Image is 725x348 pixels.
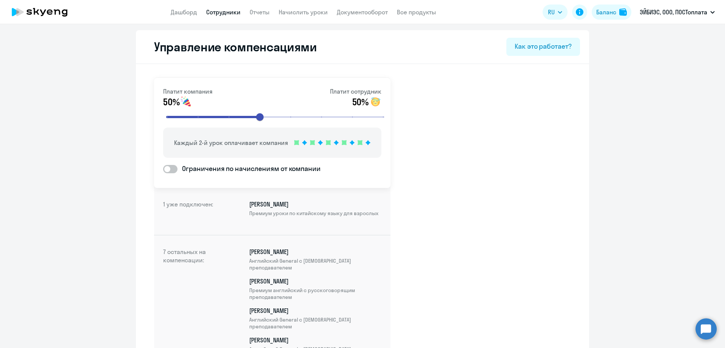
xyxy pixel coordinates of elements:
[548,8,555,17] span: RU
[279,8,328,16] a: Начислить уроки
[163,96,179,108] span: 50%
[206,8,241,16] a: Сотрудники
[249,277,381,300] p: [PERSON_NAME]
[619,8,627,16] img: balance
[352,96,369,108] span: 50%
[636,3,719,21] button: ЭЙБИЭС, ООО, ПОСТоплата
[397,8,436,16] a: Все продукты
[171,8,197,16] a: Дашборд
[174,138,288,147] p: Каждый 2-й урок оплачивает компания
[163,200,224,223] h4: 1 уже подключен:
[592,5,631,20] button: Балансbalance
[163,87,213,96] p: Платит компания
[330,87,381,96] p: Платит сотрудник
[249,200,378,217] p: [PERSON_NAME]
[177,164,321,174] span: Ограничения по начислениям от компании
[145,39,317,54] h2: Управление компенсациями
[337,8,388,16] a: Документооборот
[640,8,707,17] p: ЭЙБИЭС, ООО, ПОСТоплата
[515,42,572,51] div: Как это работает?
[249,306,381,330] p: [PERSON_NAME]
[249,287,381,300] span: Премиум английский с русскоговорящим преподавателем
[249,248,381,271] p: [PERSON_NAME]
[250,8,270,16] a: Отчеты
[249,257,381,271] span: Английский General с [DEMOGRAPHIC_DATA] преподавателем
[249,316,381,330] span: Английский General с [DEMOGRAPHIC_DATA] преподавателем
[596,8,616,17] div: Баланс
[506,38,580,56] button: Как это работает?
[543,5,568,20] button: RU
[369,96,381,108] img: smile
[249,210,378,217] span: Премиум уроки по китайскому языку для взрослых
[180,96,192,108] img: smile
